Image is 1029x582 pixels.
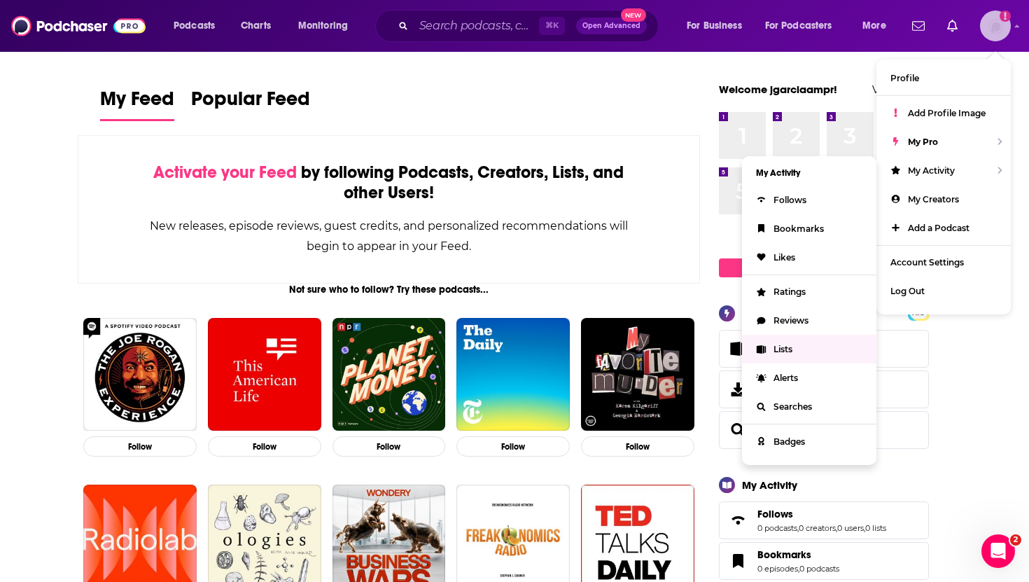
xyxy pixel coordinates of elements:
span: , [836,523,837,533]
div: Search podcasts, credits, & more... [388,10,672,42]
span: More [862,16,886,36]
button: Follow [208,436,321,457]
span: Exports [724,380,752,399]
div: by following Podcasts, Creators, Lists, and other Users! [148,162,629,203]
a: Popular Feed [191,87,310,121]
span: Monitoring [298,16,348,36]
span: Activate your Feed [153,162,297,183]
a: My Creators [876,185,1011,214]
span: , [864,523,865,533]
img: My Favorite Murder with Karen Kilgariff and Georgia Hardstark [581,318,694,431]
a: 0 podcasts [757,523,797,533]
img: Podchaser - Follow, Share and Rate Podcasts [11,13,146,39]
span: Popular Feed [191,87,310,119]
button: Follow [456,436,570,457]
span: Bookmarks [757,548,811,561]
span: Account Settings [890,257,964,268]
span: Searches [719,411,929,449]
button: Follow [581,436,694,457]
a: PRO [910,307,927,318]
span: My Feed [100,87,174,119]
a: Show notifications dropdown [941,14,963,38]
span: , [798,564,799,574]
a: 0 podcasts [799,564,839,574]
button: open menu [677,15,759,37]
div: New releases, episode reviews, guest credits, and personalized recommendations will begin to appe... [148,216,629,256]
span: My Activity [908,165,955,176]
span: Profile [890,73,919,83]
a: View Profile [872,83,929,96]
img: This American Life [208,318,321,431]
svg: Add a profile image [1000,11,1011,22]
button: open menu [853,15,904,37]
a: Profile [876,64,1011,92]
a: 0 users [837,523,864,533]
span: For Business [687,16,742,36]
ul: Show profile menu [876,60,1011,314]
img: The Daily [456,318,570,431]
span: Bookmarks [719,542,929,580]
span: For Podcasters [765,16,832,36]
div: My Activity [742,478,797,492]
a: Show notifications dropdown [906,14,930,38]
span: Follows [757,508,793,520]
span: ⌘ K [539,17,565,35]
button: open menu [756,15,853,37]
span: Podcasts [174,16,215,36]
div: Not sure who to follow? Try these podcasts... [78,284,700,296]
span: Lists [719,330,929,368]
a: Bookmarks [757,548,839,561]
a: 0 episodes [757,564,798,574]
img: User Profile [980,11,1011,41]
a: Searches [724,420,752,440]
a: Bookmarks [724,551,752,571]
span: My Creators [908,194,959,205]
span: Add a Podcast [908,223,969,233]
a: Account Settings [876,248,1011,277]
a: Create My Top 8 [719,258,929,277]
span: Logged in as jgarciaampr [980,11,1011,41]
span: New [621,8,646,22]
span: 2 [1010,534,1021,546]
a: Follows [724,511,752,530]
span: My Pro [908,137,938,147]
span: , [797,523,799,533]
a: 0 lists [865,523,886,533]
a: Exports [719,370,929,408]
a: My Feed [100,87,174,121]
button: open menu [164,15,233,37]
span: Add Profile Image [908,108,986,118]
span: Log Out [890,286,925,296]
span: Follows [719,501,929,539]
a: Welcome jgarciaampr! [719,83,837,96]
button: Follow [332,436,446,457]
a: Add a Podcast [876,214,1011,242]
input: Search podcasts, credits, & more... [414,15,539,37]
button: Show profile menu [980,11,1011,41]
a: Follows [757,508,886,520]
span: Charts [241,16,271,36]
iframe: Intercom live chat [981,534,1015,568]
span: Open Advanced [582,22,640,29]
a: Lists [724,339,752,359]
a: 0 creators [799,523,836,533]
button: Follow [83,436,197,457]
a: Charts [232,15,279,37]
img: The Joe Rogan Experience [83,318,197,431]
a: Add Profile Image [876,99,1011,127]
button: Open AdvancedNew [576,18,647,34]
img: Planet Money [332,318,446,431]
button: open menu [288,15,366,37]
